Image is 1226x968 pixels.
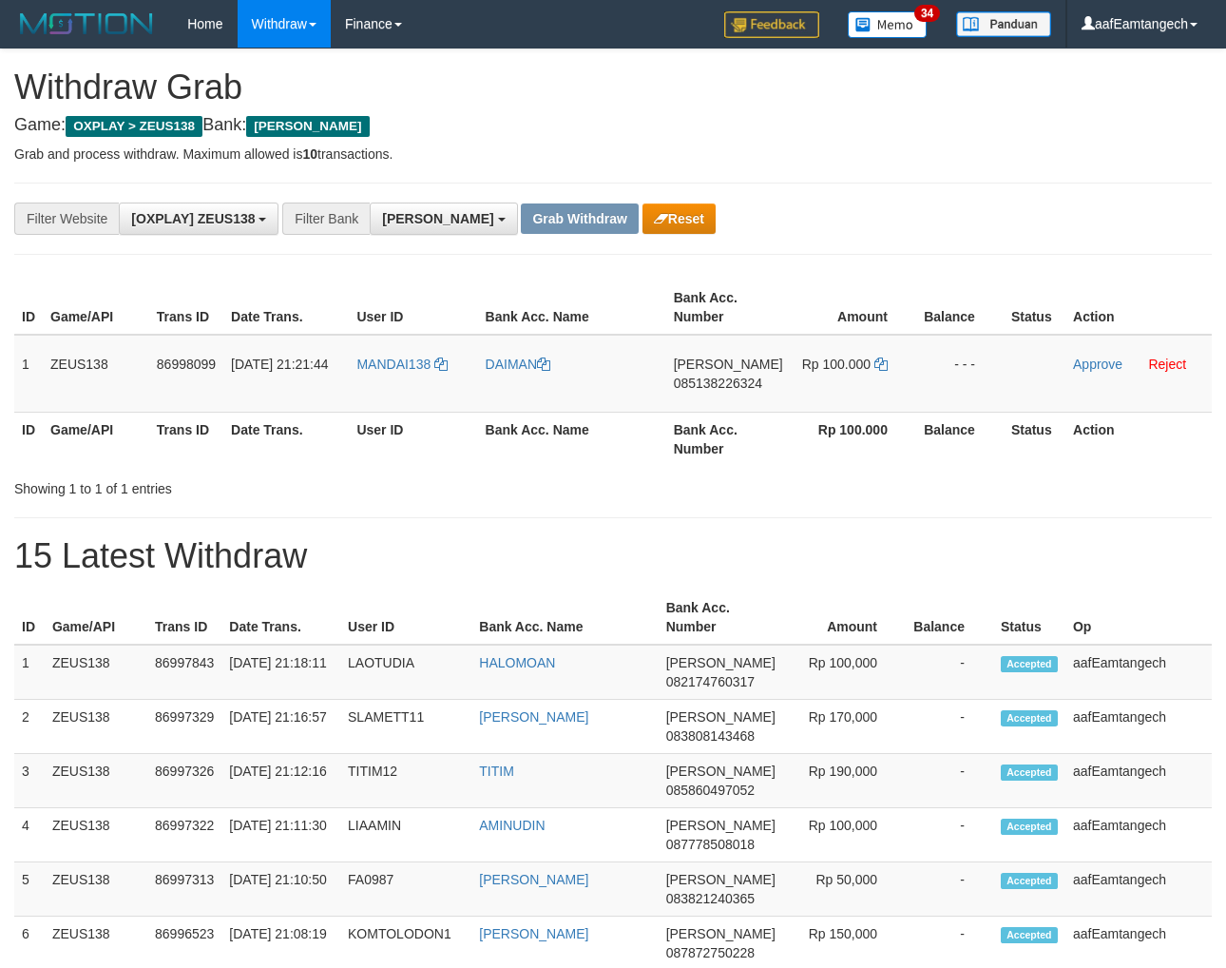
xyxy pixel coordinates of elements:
th: Date Trans. [223,281,349,335]
th: Bank Acc. Name [478,281,666,335]
span: Copy 083808143468 to clipboard [666,728,755,744]
span: 34 [914,5,940,22]
span: Copy 082174760317 to clipboard [666,674,755,689]
span: [PERSON_NAME] [666,709,776,725]
td: Rp 190,000 [783,754,906,808]
a: AMINUDIN [479,818,545,833]
a: DAIMAN [486,357,550,372]
td: ZEUS138 [45,754,147,808]
th: Date Trans. [223,412,349,466]
span: [PERSON_NAME] [666,655,776,670]
td: 86997329 [147,700,221,754]
td: 86997322 [147,808,221,862]
td: - [906,645,993,700]
a: [PERSON_NAME] [479,709,588,725]
th: Game/API [45,590,147,645]
td: LAOTUDIA [340,645,471,700]
th: Bank Acc. Name [471,590,658,645]
td: ZEUS138 [43,335,149,413]
td: 5 [14,862,45,917]
img: MOTION_logo.png [14,10,159,38]
strong: 10 [302,146,317,162]
th: Rp 100.000 [791,412,916,466]
th: Trans ID [149,281,223,335]
td: - [906,862,993,917]
td: 86997843 [147,645,221,700]
span: Copy 085138226324 to clipboard [674,376,762,391]
td: ZEUS138 [45,862,147,917]
span: [PERSON_NAME] [666,818,776,833]
th: Bank Acc. Name [478,412,666,466]
img: Button%20Memo.svg [848,11,928,38]
a: Approve [1073,357,1122,372]
h1: 15 Latest Withdraw [14,537,1212,575]
th: ID [14,412,43,466]
a: Reject [1148,357,1186,372]
td: ZEUS138 [45,700,147,754]
th: Trans ID [149,412,223,466]
th: Bank Acc. Number [666,281,791,335]
td: 86997313 [147,862,221,917]
th: User ID [340,590,471,645]
h4: Game: Bank: [14,116,1212,135]
th: Game/API [43,281,149,335]
th: Action [1065,412,1212,466]
a: [PERSON_NAME] [479,872,588,887]
td: - [906,808,993,862]
th: User ID [349,412,477,466]
button: [OXPLAY] ZEUS138 [119,203,278,235]
div: Filter Website [14,203,119,235]
a: MANDAI138 [356,357,448,372]
th: Status [1004,412,1065,466]
a: Copy 100000 to clipboard [874,357,888,372]
span: [PERSON_NAME] [666,926,776,941]
p: Grab and process withdraw. Maximum allowed is transactions. [14,145,1212,164]
th: Action [1065,281,1212,335]
span: Accepted [1001,710,1058,726]
th: Bank Acc. Number [659,590,783,645]
div: Filter Bank [282,203,370,235]
td: 86997326 [147,754,221,808]
img: panduan.png [956,11,1051,37]
td: FA0987 [340,862,471,917]
th: Trans ID [147,590,221,645]
th: ID [14,281,43,335]
th: Status [993,590,1065,645]
span: Copy 087778508018 to clipboard [666,837,755,852]
button: [PERSON_NAME] [370,203,517,235]
td: Rp 100,000 [783,808,906,862]
td: - [906,754,993,808]
span: Copy 083821240365 to clipboard [666,891,755,906]
span: Copy 085860497052 to clipboard [666,783,755,798]
span: [PERSON_NAME] [666,872,776,887]
th: Balance [916,281,1004,335]
span: 86998099 [157,357,216,372]
span: [PERSON_NAME] [382,211,493,226]
th: Game/API [43,412,149,466]
td: - [906,700,993,754]
span: Copy 087872750228 to clipboard [666,945,755,960]
span: OXPLAY > ZEUS138 [66,116,202,137]
span: Accepted [1001,873,1058,889]
span: Accepted [1001,765,1058,781]
td: [DATE] 21:16:57 [221,700,340,754]
th: Date Trans. [221,590,340,645]
th: Op [1065,590,1212,645]
span: [PERSON_NAME] [246,116,369,137]
th: ID [14,590,45,645]
td: aafEamtangech [1065,754,1212,808]
span: [PERSON_NAME] [666,764,776,779]
th: Balance [916,412,1004,466]
a: [PERSON_NAME] [479,926,588,941]
td: SLAMETT11 [340,700,471,754]
td: aafEamtangech [1065,862,1212,917]
span: [PERSON_NAME] [674,357,783,372]
span: [DATE] 21:21:44 [231,357,328,372]
td: TITIM12 [340,754,471,808]
td: [DATE] 21:12:16 [221,754,340,808]
a: TITIM [479,764,514,779]
span: Accepted [1001,819,1058,835]
th: Bank Acc. Number [666,412,791,466]
td: [DATE] 21:11:30 [221,808,340,862]
th: Amount [783,590,906,645]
